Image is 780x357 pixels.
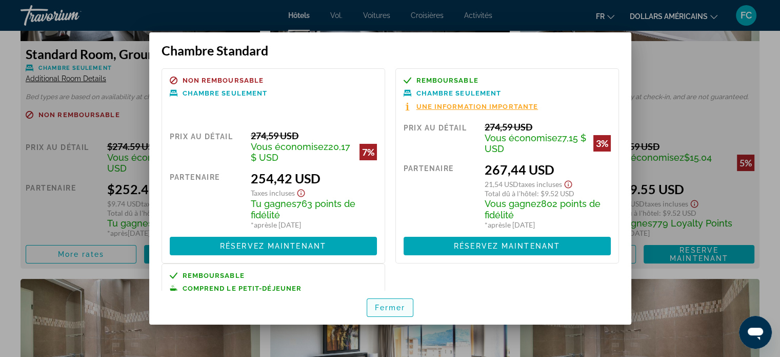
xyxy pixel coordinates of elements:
a: Remboursable [404,77,611,84]
font: Non remboursable [183,77,264,84]
font: 254,42 USD [251,171,321,186]
font: après [254,220,271,229]
button: Une information importante [404,102,538,111]
font: 21,54 USD [485,180,518,189]
font: Prix ​​au détail [404,124,467,132]
font: Fermer [375,304,406,312]
a: Remboursable [170,272,377,279]
font: après [488,220,505,229]
font: Chambre seulement [183,89,268,97]
font: le [DATE] [505,220,535,229]
font: Réservez maintenant [220,242,326,250]
font: Total dû à l'hôtel [485,189,537,198]
font: Partenaire [404,164,454,173]
font: Comprend le petit-déjeuner [183,285,302,292]
font: Chambre seulement [416,89,502,97]
font: 763 points de fidélité [251,198,355,220]
button: Réservez maintenant [404,237,611,255]
font: 267,44 USD [485,162,554,177]
font: : $9.52 USD [537,189,574,198]
iframe: Bouton de lancement de la fenêtre de messagerie [739,316,772,349]
font: Vous économisez [251,141,328,152]
font: 7,15 $ USD [485,133,586,154]
button: Fermer [367,298,414,317]
font: Partenaire [170,173,220,181]
font: 20,17 $ USD [251,141,350,163]
font: Une information importante [416,103,538,110]
font: Tu gagnes [251,198,296,209]
font: Remboursable [183,272,245,279]
font: Taxes incluses [518,180,562,189]
font: le [DATE] [271,220,301,229]
button: Afficher l'avis de non-responsabilité concernant les taxes et les frais [295,186,307,198]
font: 7% [362,146,374,158]
font: Remboursable [416,77,478,84]
font: 3% [596,138,608,149]
font: 274,59 USD [251,130,298,141]
font: Vous gagnez [485,198,541,209]
font: Réservez maintenant [454,242,560,250]
font: Chambre Standard [162,43,268,58]
font: 274,59 USD [485,121,532,133]
button: Afficher l'avis de non-responsabilité concernant les taxes et les frais [562,177,574,189]
button: Réservez maintenant [170,237,377,255]
font: Vous économisez [485,133,562,143]
font: Prix ​​au détail [170,133,233,141]
font: 802 points de fidélité [485,198,601,220]
font: Taxes incluses [251,189,295,197]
